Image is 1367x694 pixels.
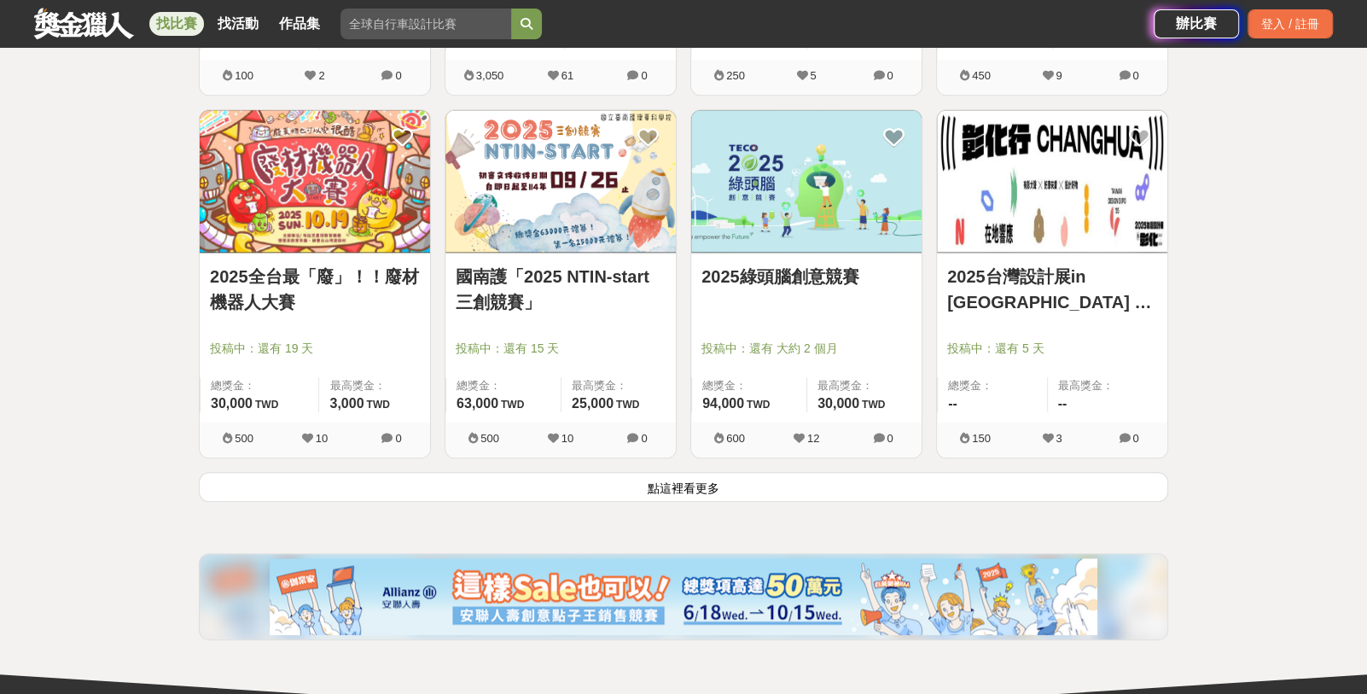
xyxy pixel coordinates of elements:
[887,69,893,82] span: 0
[948,396,957,411] span: --
[1154,9,1239,38] a: 辦比賽
[456,264,666,315] a: 國南護「2025 NTIN-start 三創競賽」
[445,110,676,254] a: Cover Image
[1058,396,1067,411] span: --
[211,12,265,36] a: 找活動
[367,399,390,411] span: TWD
[817,377,911,394] span: 最高獎金：
[561,69,573,82] span: 61
[1248,9,1333,38] div: 登入 / 註冊
[200,110,430,254] a: Cover Image
[395,432,401,445] span: 0
[272,12,327,36] a: 作品集
[1056,69,1062,82] span: 9
[255,399,278,411] span: TWD
[702,396,744,411] span: 94,000
[1056,432,1062,445] span: 3
[947,340,1157,358] span: 投稿中：還有 5 天
[329,377,420,394] span: 最高獎金：
[476,69,504,82] span: 3,050
[947,264,1157,315] a: 2025台灣設計展in [GEOGRAPHIC_DATA] 設計 ‧ 響應
[862,399,885,411] span: TWD
[701,264,911,289] a: 2025綠頭腦創意競賽
[456,340,666,358] span: 投稿中：還有 15 天
[561,432,573,445] span: 10
[501,399,524,411] span: TWD
[1058,377,1158,394] span: 最高獎金：
[726,69,745,82] span: 250
[691,110,922,254] a: Cover Image
[457,377,550,394] span: 總獎金：
[572,396,614,411] span: 25,000
[480,432,499,445] span: 500
[235,69,253,82] span: 100
[937,110,1167,254] a: Cover Image
[691,110,922,253] img: Cover Image
[572,377,666,394] span: 最高獎金：
[316,432,328,445] span: 10
[210,340,420,358] span: 投稿中：還有 19 天
[937,110,1167,253] img: Cover Image
[817,396,859,411] span: 30,000
[235,432,253,445] span: 500
[701,340,911,358] span: 投稿中：還有 大約 2 個月
[702,377,796,394] span: 總獎金：
[887,432,893,445] span: 0
[726,432,745,445] span: 600
[948,377,1037,394] span: 總獎金：
[641,432,647,445] span: 0
[270,558,1097,635] img: cf4fb443-4ad2-4338-9fa3-b46b0bf5d316.png
[445,110,676,253] img: Cover Image
[210,264,420,315] a: 2025全台最「廢」！！廢材機器人大賽
[1132,432,1138,445] span: 0
[972,69,991,82] span: 450
[318,69,324,82] span: 2
[1132,69,1138,82] span: 0
[199,472,1168,502] button: 點這裡看更多
[810,69,816,82] span: 5
[747,399,770,411] span: TWD
[457,396,498,411] span: 63,000
[329,396,364,411] span: 3,000
[211,377,308,394] span: 總獎金：
[807,432,819,445] span: 12
[340,9,511,39] input: 全球自行車設計比賽
[149,12,204,36] a: 找比賽
[616,399,639,411] span: TWD
[200,110,430,253] img: Cover Image
[641,69,647,82] span: 0
[395,69,401,82] span: 0
[211,396,253,411] span: 30,000
[972,432,991,445] span: 150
